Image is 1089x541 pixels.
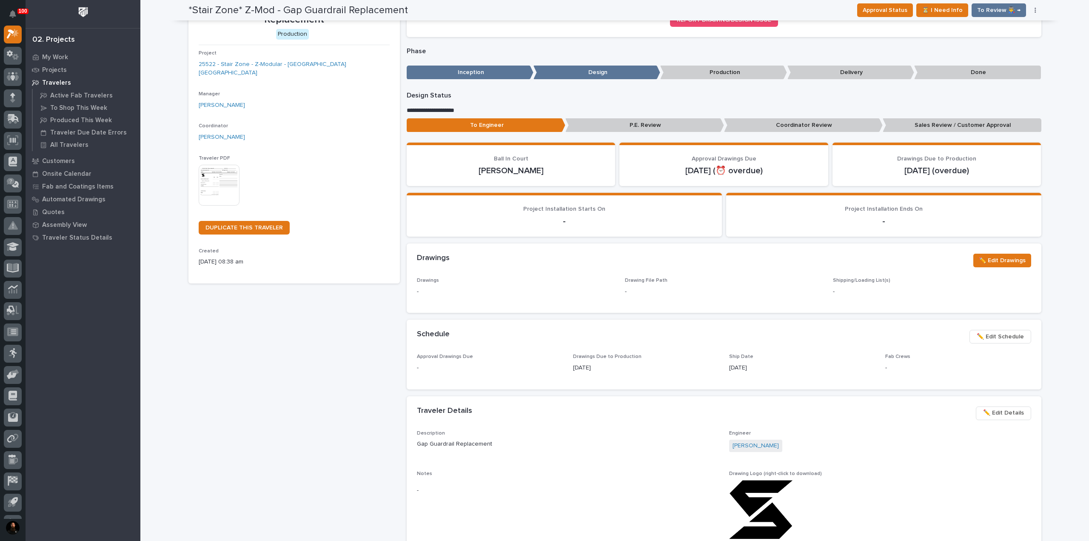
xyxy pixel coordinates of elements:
[50,141,88,149] p: All Travelers
[199,156,230,161] span: Traveler PDF
[75,4,91,20] img: Workspace Logo
[630,166,818,176] p: [DATE] (⏰ overdue)
[42,196,105,203] p: Automated Drawings
[33,139,140,151] a: All Travelers
[983,408,1024,418] span: ✏️ Edit Details
[417,287,615,296] p: -
[417,354,473,359] span: Approval Drawings Due
[199,258,390,266] p: [DATE] 08:38 am
[26,76,140,89] a: Travelers
[42,221,87,229] p: Assembly View
[407,47,1041,55] p: Phase
[26,51,140,63] a: My Work
[417,216,712,226] p: -
[922,5,963,15] span: ⏳ I Need Info
[50,92,113,100] p: Active Fab Travelers
[42,66,67,74] p: Projects
[417,254,450,263] h2: Drawings
[692,156,756,162] span: Approval Drawings Due
[972,3,1026,17] button: To Review 👨‍🏭 →
[42,183,114,191] p: Fab and Coatings Items
[199,249,219,254] span: Created
[660,66,787,80] p: Production
[26,231,140,244] a: Traveler Status Details
[897,156,976,162] span: Drawings Due to Production
[417,166,605,176] p: [PERSON_NAME]
[188,4,408,17] h2: *Stair Zone* Z-Mod - Gap Guardrail Replacement
[857,3,913,17] button: Approval Status
[625,287,627,296] p: -
[729,431,751,436] span: Engineer
[417,406,472,416] h2: Traveler Details
[417,471,432,476] span: Notes
[407,66,533,80] p: Inception
[276,29,309,40] div: Production
[199,101,245,110] a: [PERSON_NAME]
[833,287,1031,296] p: -
[50,104,107,112] p: To Shop This Week
[729,354,753,359] span: Ship Date
[26,63,140,76] a: Projects
[729,364,875,372] p: [DATE]
[199,123,228,129] span: Coordinator
[50,129,127,137] p: Traveler Due Date Errors
[417,364,563,372] p: -
[199,51,217,56] span: Project
[833,278,890,283] span: Shipping/Loading List(s)
[417,330,450,339] h2: Schedule
[977,5,1021,15] span: To Review 👨‍🏭 →
[573,364,719,372] p: [DATE]
[787,66,914,80] p: Delivery
[26,180,140,193] a: Fab and Coatings Items
[863,5,907,15] span: Approval Status
[979,255,1026,266] span: ✏️ Edit Drawings
[32,35,75,45] div: 02. Projects
[42,234,112,242] p: Traveler Status Details
[199,221,290,235] a: DUPLICATE THIS TRAVELER
[843,166,1031,176] p: [DATE] (overdue)
[42,209,65,216] p: Quotes
[33,89,140,101] a: Active Fab Travelers
[533,66,660,80] p: Design
[42,170,91,178] p: Onsite Calendar
[26,218,140,231] a: Assembly View
[407,118,565,132] p: To Engineer
[407,92,1041,100] p: Design Status
[565,118,724,132] p: P.E. Review
[199,60,390,78] a: 25522 - Stair Zone - Z-Modular - [GEOGRAPHIC_DATA] [GEOGRAPHIC_DATA]
[973,254,1031,267] button: ✏️ Edit Drawings
[729,480,793,539] img: _BjeWO-P9uye4RvED861El2pm41jhC-kp23XfBbCoJ4
[205,225,283,231] span: DUPLICATE THIS TRAVELER
[33,102,140,114] a: To Shop This Week
[199,133,245,142] a: [PERSON_NAME]
[417,486,719,495] p: -
[33,114,140,126] a: Produced This Week
[42,79,71,87] p: Travelers
[33,126,140,138] a: Traveler Due Date Errors
[11,10,22,24] div: Notifications100
[733,441,779,450] a: [PERSON_NAME]
[494,156,528,162] span: Ball In Court
[26,167,140,180] a: Onsite Calendar
[625,278,667,283] span: Drawing File Path
[883,118,1041,132] p: Sales Review / Customer Approval
[845,206,923,212] span: Project Installation Ends On
[977,332,1024,342] span: ✏️ Edit Schedule
[724,118,883,132] p: Coordinator Review
[19,8,27,14] p: 100
[914,66,1041,80] p: Done
[42,54,68,61] p: My Work
[523,206,605,212] span: Project Installation Starts On
[417,440,719,449] p: Gap Guardrail Replacement
[969,330,1031,343] button: ✏️ Edit Schedule
[417,431,445,436] span: Description
[199,92,220,97] span: Manager
[976,406,1031,420] button: ✏️ Edit Details
[885,354,910,359] span: Fab Crews
[417,278,439,283] span: Drawings
[50,117,112,124] p: Produced This Week
[26,155,140,167] a: Customers
[42,157,75,165] p: Customers
[885,364,1031,372] p: -
[916,3,968,17] button: ⏳ I Need Info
